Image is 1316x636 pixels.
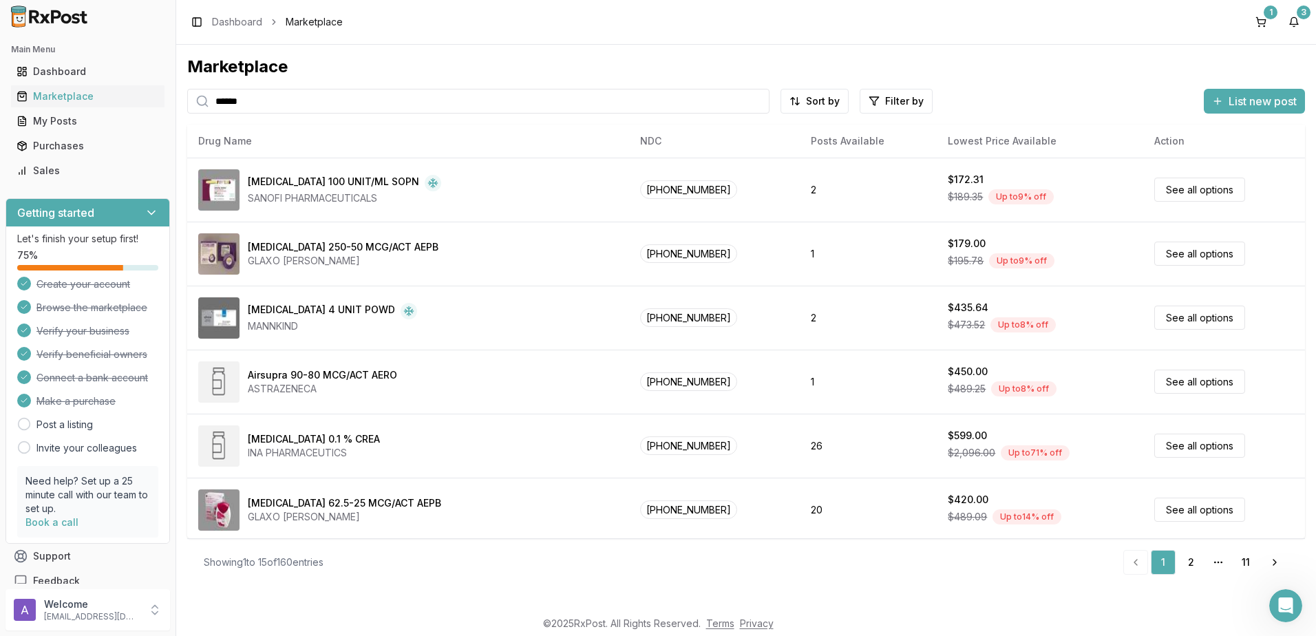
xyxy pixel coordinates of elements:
nav: pagination [1123,550,1288,575]
td: 2 [800,158,937,222]
button: Sort by [781,89,849,114]
img: Admelog SoloStar 100 UNIT/ML SOPN [198,169,240,211]
th: Lowest Price Available [937,125,1143,158]
div: Marketplace [187,56,1305,78]
a: 11 [1233,550,1258,575]
div: ASTRAZENECA [248,382,397,396]
td: 1 [800,222,937,286]
button: Purchases [6,135,170,157]
span: Connect a bank account [36,371,148,385]
button: Filter by [860,89,933,114]
span: $489.25 [948,382,986,396]
button: Support [6,544,170,569]
td: 1 [800,350,937,414]
th: NDC [629,125,800,158]
h3: Getting started [17,204,94,221]
div: SANOFI PHARMACEUTICALS [248,191,441,205]
th: Drug Name [187,125,629,158]
div: MANNKIND [248,319,417,333]
span: [PHONE_NUMBER] [640,308,737,327]
span: [PHONE_NUMBER] [640,436,737,455]
img: Airsupra 90-80 MCG/ACT AERO [198,361,240,403]
a: List new post [1204,96,1305,109]
td: 26 [800,414,937,478]
a: See all options [1154,306,1245,330]
div: GLAXO [PERSON_NAME] [248,254,438,268]
button: List new post [1204,89,1305,114]
div: 1 [1264,6,1277,19]
span: [PHONE_NUMBER] [640,372,737,391]
a: Dashboard [212,15,262,29]
th: Action [1143,125,1305,158]
td: 2 [800,286,937,350]
a: Dashboard [11,59,164,84]
div: $435.64 [948,301,988,315]
a: Sales [11,158,164,183]
img: User avatar [14,599,36,621]
p: Let's finish your setup first! [17,232,158,246]
button: My Posts [6,110,170,132]
img: Amcinonide 0.1 % CREA [198,425,240,467]
div: [MEDICAL_DATA] 4 UNIT POWD [248,303,395,319]
div: GLAXO [PERSON_NAME] [248,510,441,524]
span: $473.52 [948,318,985,332]
span: $195.78 [948,254,984,268]
span: Sort by [806,94,840,108]
div: Dashboard [17,65,159,78]
span: $189.35 [948,190,983,204]
h2: Main Menu [11,44,164,55]
span: Verify your business [36,324,129,338]
img: RxPost Logo [6,6,94,28]
img: Advair Diskus 250-50 MCG/ACT AEPB [198,233,240,275]
div: Up to 14 % off [993,509,1061,524]
a: See all options [1154,370,1245,394]
a: 2 [1178,550,1203,575]
span: [PHONE_NUMBER] [640,244,737,263]
span: Create your account [36,277,130,291]
a: 1 [1151,550,1176,575]
button: 1 [1250,11,1272,33]
div: $172.31 [948,173,984,187]
button: Feedback [6,569,170,593]
a: Privacy [740,617,774,629]
div: Marketplace [17,89,159,103]
a: See all options [1154,498,1245,522]
a: Book a call [25,516,78,528]
a: Post a listing [36,418,93,432]
div: $599.00 [948,429,987,443]
td: 20 [800,478,937,542]
div: Airsupra 90-80 MCG/ACT AERO [248,368,397,382]
span: Browse the marketplace [36,301,147,315]
img: Anoro Ellipta 62.5-25 MCG/ACT AEPB [198,489,240,531]
th: Posts Available [800,125,937,158]
div: Showing 1 to 15 of 160 entries [204,555,323,569]
p: Need help? Set up a 25 minute call with our team to set up. [25,474,150,516]
div: $450.00 [948,365,988,379]
a: See all options [1154,434,1245,458]
div: Up to 8 % off [991,381,1057,396]
div: INA PHARMACEUTICS [248,446,380,460]
a: Invite your colleagues [36,441,137,455]
div: [MEDICAL_DATA] 250-50 MCG/ACT AEPB [248,240,438,254]
a: Terms [706,617,734,629]
a: My Posts [11,109,164,134]
span: [PHONE_NUMBER] [640,500,737,519]
iframe: Intercom live chat [1269,589,1302,622]
div: [MEDICAL_DATA] 62.5-25 MCG/ACT AEPB [248,496,441,510]
span: Feedback [33,574,80,588]
div: Sales [17,164,159,178]
div: Up to 9 % off [989,253,1054,268]
span: $2,096.00 [948,446,995,460]
a: Marketplace [11,84,164,109]
span: Verify beneficial owners [36,348,147,361]
p: Welcome [44,597,140,611]
div: [MEDICAL_DATA] 100 UNIT/ML SOPN [248,175,419,191]
a: Purchases [11,134,164,158]
button: Marketplace [6,85,170,107]
span: Make a purchase [36,394,116,408]
p: [EMAIL_ADDRESS][DOMAIN_NAME] [44,611,140,622]
a: See all options [1154,178,1245,202]
button: 3 [1283,11,1305,33]
a: See all options [1154,242,1245,266]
